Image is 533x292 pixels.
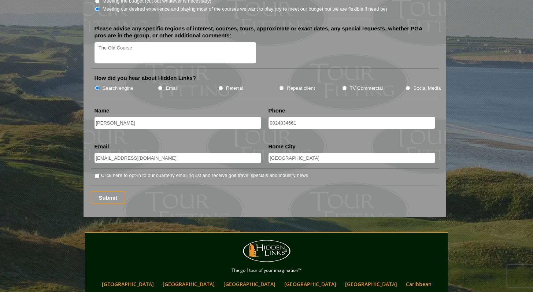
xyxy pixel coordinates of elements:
label: Search engine [103,85,134,92]
a: [GEOGRAPHIC_DATA] [159,279,218,289]
p: The golf tour of your imagination™ [87,266,446,274]
label: Phone [269,107,285,114]
a: [GEOGRAPHIC_DATA] [281,279,340,289]
label: Home City [269,143,296,150]
a: Caribbean [402,279,435,289]
label: Meeting our desired experience and playing most of the courses we want to play (try to meet our b... [103,5,388,13]
label: Email [95,143,109,150]
a: [GEOGRAPHIC_DATA] [220,279,279,289]
label: Click here to opt-in to our quarterly emailing list and receive golf travel specials and industry... [101,172,308,179]
label: How did you hear about Hidden Links? [95,74,196,82]
label: Repeat client [287,85,315,92]
input: Submit [91,191,126,204]
label: Referral [226,85,243,92]
label: TV Commercial [350,85,383,92]
label: Email [166,85,178,92]
label: Name [95,107,110,114]
label: Social Media [413,85,441,92]
a: [GEOGRAPHIC_DATA] [341,279,401,289]
label: Please advise any specific regions of interest, courses, tours, approximate or exact dates, any s... [95,25,435,39]
a: [GEOGRAPHIC_DATA] [98,279,158,289]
